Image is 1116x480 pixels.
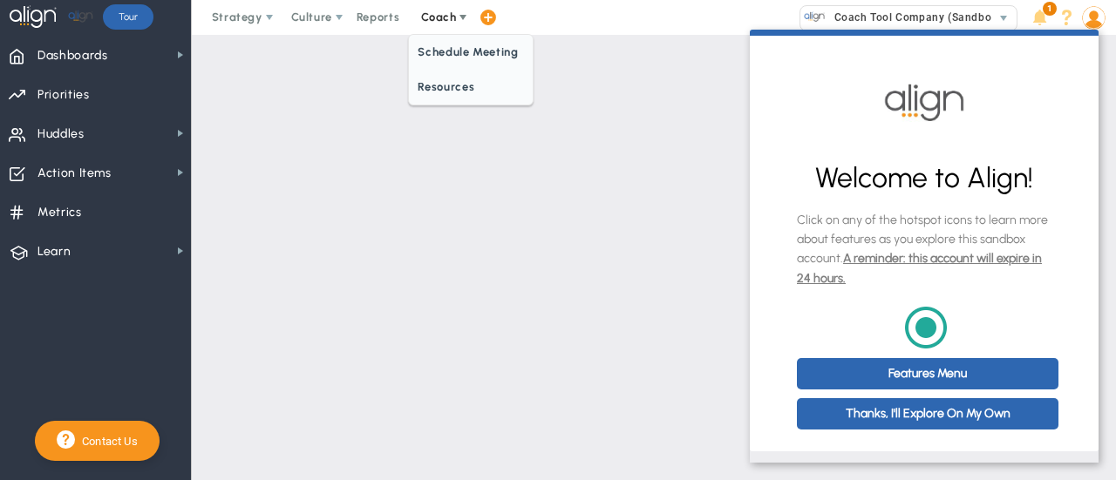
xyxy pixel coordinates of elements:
[37,194,82,231] span: Metrics
[313,6,344,37] a: Close modal
[37,155,112,192] span: Action Items
[1043,2,1057,16] span: 1
[47,368,309,400] a: Thanks, I'll Explore On My Own
[409,70,532,105] span: Resources
[409,35,532,70] span: Schedule Meeting
[804,6,826,28] img: 33476.Company.photo
[47,181,302,260] p: Click on any of the hotspot icons to learn more about features as you explore this sandbox account.
[991,6,1017,30] span: select
[37,233,71,270] span: Learn
[291,10,332,24] span: Culture
[826,6,1001,29] span: Coach Tool Company (Sandbox)
[47,131,302,167] h1: Welcome to Align!
[37,37,108,74] span: Dashboards
[421,10,456,24] span: Coach
[75,435,138,448] span: Contact Us
[1082,6,1106,30] img: 4426.Person.photo
[37,77,90,113] span: Priorities
[37,116,85,152] span: Huddles
[47,221,292,255] u: A reminder: this account will expire in 24 hours.
[212,10,262,24] span: Strategy
[47,328,309,360] a: Features Menu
